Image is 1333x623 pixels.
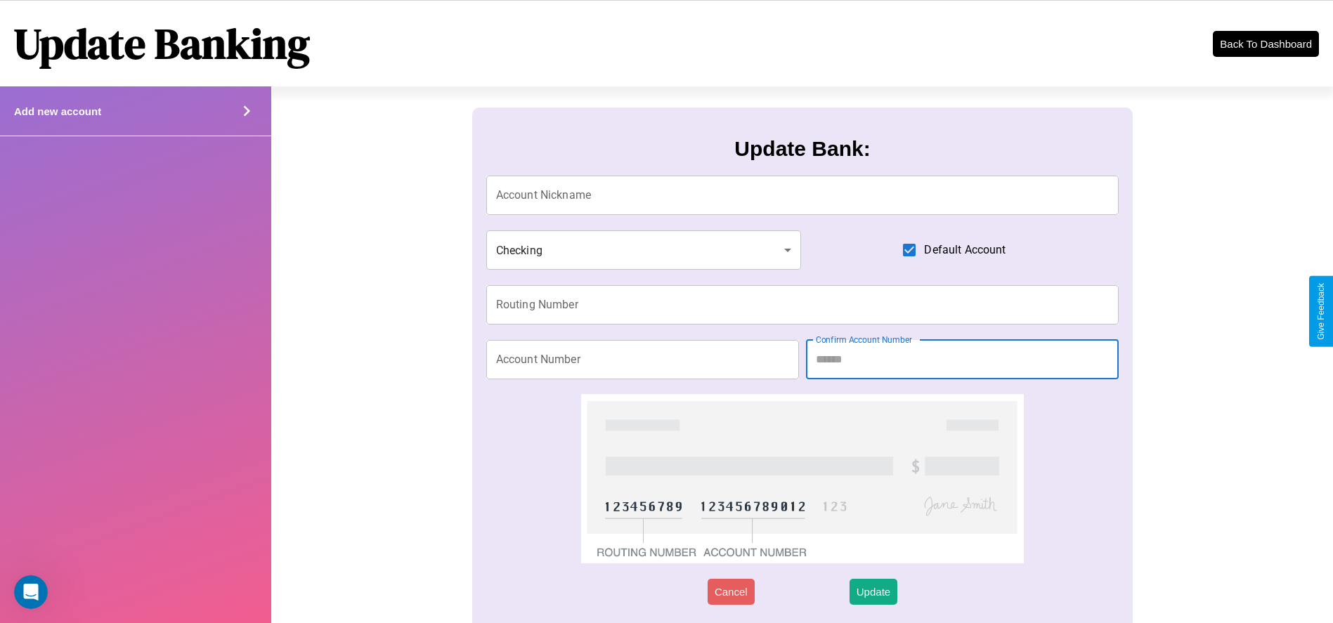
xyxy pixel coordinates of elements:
[734,137,870,161] h3: Update Bank:
[708,579,755,605] button: Cancel
[850,579,897,605] button: Update
[924,242,1006,258] span: Default Account
[14,575,48,609] iframe: Intercom live chat
[14,105,101,117] h4: Add new account
[816,334,912,346] label: Confirm Account Number
[1316,283,1326,340] div: Give Feedback
[14,15,310,72] h1: Update Banking
[486,230,801,270] div: Checking
[581,394,1025,563] img: check
[1213,31,1319,57] button: Back To Dashboard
